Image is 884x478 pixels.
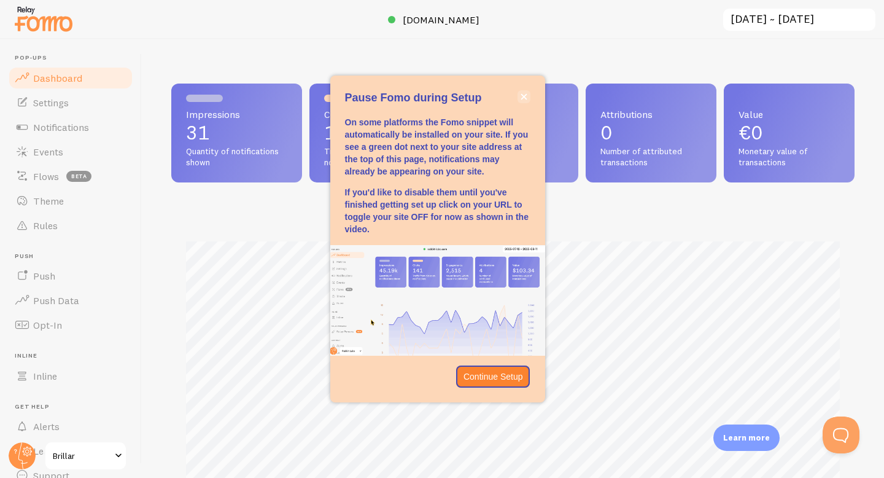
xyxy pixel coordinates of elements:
p: On some platforms the Fomo snippet will automatically be installed on your site. If you see a gre... [345,116,530,178]
span: Attributions [600,109,702,119]
a: Theme [7,189,134,213]
span: Theme [33,195,64,207]
a: Learn [7,439,134,463]
span: Inline [15,352,134,360]
span: Push [33,270,55,282]
span: Get Help [15,403,134,411]
div: Learn more [713,425,780,451]
span: €0 [739,120,763,144]
span: Value [739,109,840,119]
button: close, [518,90,530,103]
a: Dashboard [7,66,134,90]
span: Quantity of notifications shown [186,146,287,168]
p: Learn more [723,432,770,444]
a: Inline [7,364,134,388]
a: Push Data [7,288,134,313]
iframe: Help Scout Beacon - Open [823,417,859,453]
a: Notifications [7,115,134,139]
span: Alerts [33,420,60,433]
span: Traffic from clicks on notifications [324,146,425,168]
a: Settings [7,90,134,115]
span: Impressions [186,109,287,119]
span: Push [15,253,134,261]
a: Events [7,139,134,164]
span: Events [33,146,63,158]
a: Alerts [7,414,134,439]
span: Monetary value of transactions [739,146,840,168]
p: Pause Fomo during Setup [345,90,530,106]
span: Settings [33,96,69,109]
span: Notifications [33,121,89,133]
div: Pause Fomo during Setup [330,76,545,402]
span: Flows [33,170,59,182]
span: Pop-ups [15,54,134,62]
p: 31 [186,123,287,143]
p: 1 [324,123,425,143]
a: Brillar [44,441,127,471]
span: Clicks [324,109,425,119]
span: Dashboard [33,72,82,84]
a: Flows beta [7,164,134,189]
button: Continue Setup [456,366,530,388]
a: Opt-In [7,313,134,337]
img: fomo-relay-logo-orange.svg [13,3,74,34]
p: If you'd like to disable them until you've finished getting set up click on your URL to toggle yo... [345,186,530,235]
span: Rules [33,219,58,232]
p: Continue Setup [463,370,523,383]
a: Push [7,264,134,288]
span: Inline [33,370,57,382]
span: Number of attributed transactions [600,146,702,168]
span: beta [66,171,91,182]
span: Push Data [33,294,79,307]
span: Brillar [53,449,111,463]
p: 0 [600,123,702,143]
a: Rules [7,213,134,238]
span: Opt-In [33,319,62,331]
